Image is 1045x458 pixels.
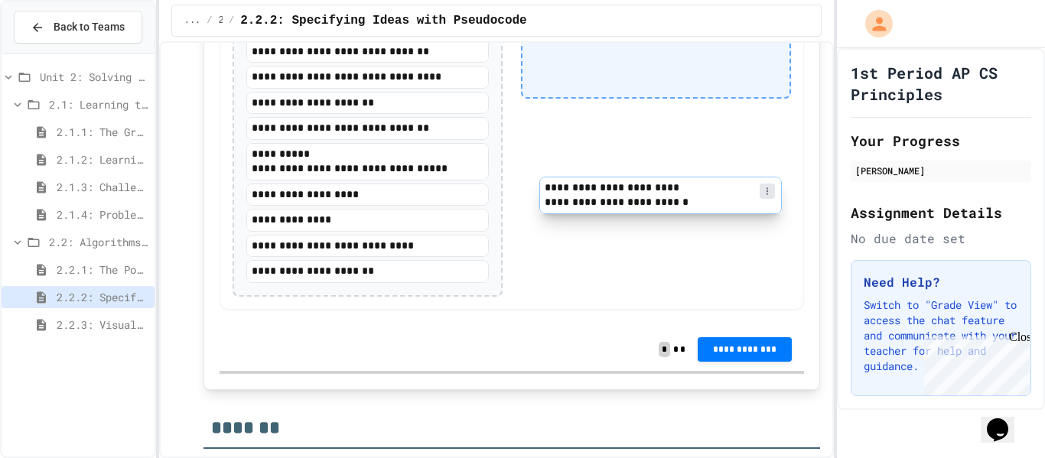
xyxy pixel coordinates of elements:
[981,397,1030,443] iframe: chat widget
[855,164,1027,177] div: [PERSON_NAME]
[849,6,897,41] div: My Account
[851,229,1031,248] div: No due date set
[49,234,148,250] span: 2.2: Algorithms - from Pseudocode to Flowcharts
[918,330,1030,395] iframe: chat widget
[57,124,148,140] span: 2.1.1: The Growth Mindset
[240,11,526,30] span: 2.2.2: Specifying Ideas with Pseudocode
[864,273,1018,291] h3: Need Help?
[40,69,148,85] span: Unit 2: Solving Problems in Computer Science
[851,202,1031,223] h2: Assignment Details
[57,317,148,333] span: 2.2.3: Visualizing Logic with Flowcharts
[6,6,106,97] div: Chat with us now!Close
[219,15,223,27] span: 2.2: Algorithms - from Pseudocode to Flowcharts
[864,297,1018,374] p: Switch to "Grade View" to access the chat feature and communicate with your teacher for help and ...
[184,15,201,27] span: ...
[57,261,148,278] span: 2.2.1: The Power of Algorithms
[851,62,1031,105] h1: 1st Period AP CS Principles
[14,11,142,44] button: Back to Teams
[207,15,212,27] span: /
[54,19,125,35] span: Back to Teams
[57,151,148,167] span: 2.1.2: Learning to Solve Hard Problems
[57,179,148,195] span: 2.1.3: Challenge Problem - The Bridge
[57,206,148,223] span: 2.1.4: Problem Solving Practice
[229,15,234,27] span: /
[57,289,148,305] span: 2.2.2: Specifying Ideas with Pseudocode
[49,96,148,112] span: 2.1: Learning to Solve Hard Problems
[851,130,1031,151] h2: Your Progress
